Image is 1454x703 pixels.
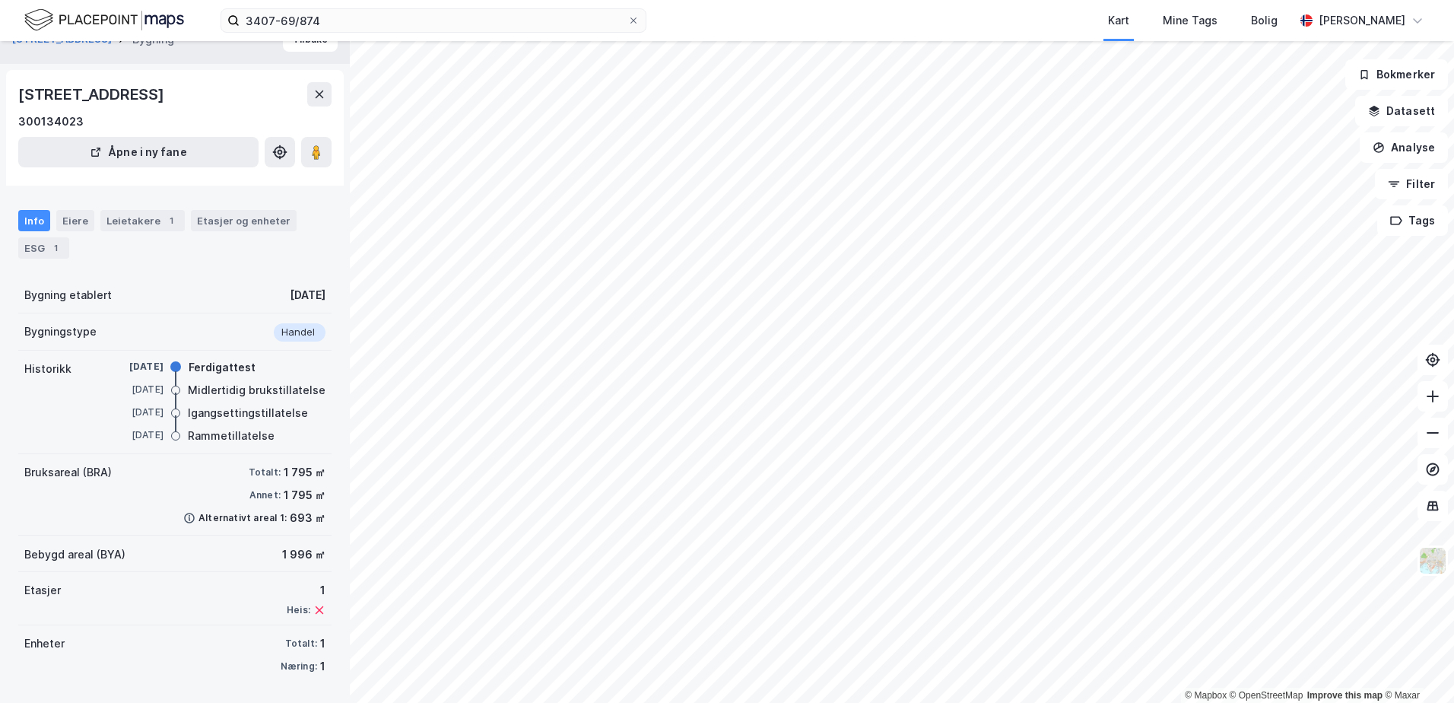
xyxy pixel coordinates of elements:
[24,463,112,482] div: Bruksareal (BRA)
[24,7,184,33] img: logo.f888ab2527a4732fd821a326f86c7f29.svg
[100,210,185,231] div: Leietakere
[188,381,325,399] div: Midlertidig brukstillatelse
[103,406,163,419] div: [DATE]
[198,512,287,524] div: Alternativt areal 1:
[290,509,325,527] div: 693 ㎡
[1108,11,1129,30] div: Kart
[1360,132,1448,163] button: Analyse
[1355,96,1448,126] button: Datasett
[1418,546,1447,575] img: Z
[24,360,71,378] div: Historikk
[24,323,97,341] div: Bygningstype
[18,82,167,107] div: [STREET_ADDRESS]
[1377,205,1448,236] button: Tags
[284,463,325,482] div: 1 795 ㎡
[282,546,325,564] div: 1 996 ㎡
[284,486,325,504] div: 1 795 ㎡
[197,214,290,227] div: Etasjer og enheter
[18,113,84,131] div: 300134023
[24,546,125,564] div: Bebygd areal (BYA)
[18,137,259,167] button: Åpne i ny fane
[103,383,163,396] div: [DATE]
[1378,630,1454,703] div: Kontrollprogram for chat
[287,604,310,616] div: Heis:
[1251,11,1278,30] div: Bolig
[188,404,308,422] div: Igangsettingstillatelse
[18,210,50,231] div: Info
[163,213,179,228] div: 1
[287,581,325,600] div: 1
[1319,11,1405,30] div: [PERSON_NAME]
[1378,630,1454,703] iframe: Chat Widget
[189,358,256,377] div: Ferdigattest
[18,237,69,259] div: ESG
[188,427,275,445] div: Rammetillatelse
[249,489,281,501] div: Annet:
[1185,690,1227,701] a: Mapbox
[103,428,163,442] div: [DATE]
[103,360,163,374] div: [DATE]
[249,466,281,479] div: Totalt:
[24,635,65,653] div: Enheter
[24,286,112,304] div: Bygning etablert
[1163,11,1217,30] div: Mine Tags
[320,635,325,653] div: 1
[48,240,63,256] div: 1
[1345,59,1448,90] button: Bokmerker
[290,286,325,304] div: [DATE]
[56,210,94,231] div: Eiere
[281,660,317,673] div: Næring:
[240,9,627,32] input: Søk på adresse, matrikkel, gårdeiere, leietakere eller personer
[24,581,61,600] div: Etasjer
[1375,169,1448,199] button: Filter
[320,657,325,676] div: 1
[1230,690,1303,701] a: OpenStreetMap
[1307,690,1383,701] a: Improve this map
[285,638,317,650] div: Totalt:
